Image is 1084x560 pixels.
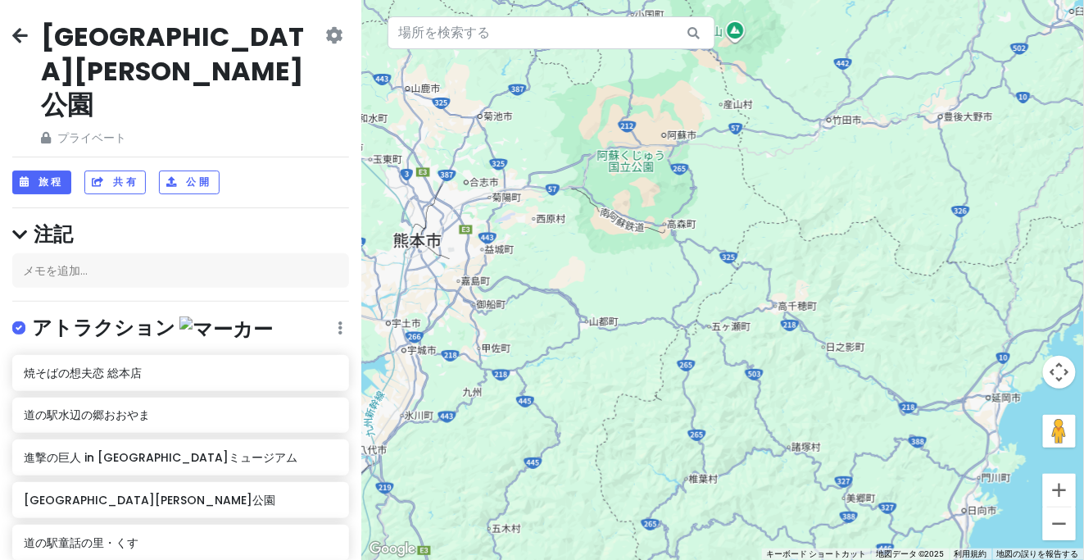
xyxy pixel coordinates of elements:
[32,314,175,341] font: アトラクション
[1043,474,1076,507] button: ズームイン
[41,18,304,123] font: [GEOGRAPHIC_DATA][PERSON_NAME]公園
[24,449,297,466] font: 進撃の巨人 in [GEOGRAPHIC_DATA]ミュージアム
[365,539,420,560] a: Google マップでこの地域を開きます（新しいウィンドウが開きます）
[12,171,71,194] button: 旅程
[766,549,866,560] button: キーボード争奪
[57,130,126,146] font: プライベート
[876,549,945,558] font: 地図データ ©2025
[23,262,88,279] font: メモを追加...
[24,407,150,423] font: 道の駅水辺の郷おおやま
[1043,356,1076,389] button: 地図のカメラ コントロール
[24,492,275,508] font: [GEOGRAPHIC_DATA][PERSON_NAME]公園
[388,16,715,49] input: 場所を検索する
[39,175,64,189] font: 旅程
[24,535,138,551] font: 道の駅童話の里・くす
[159,171,219,194] button: 公開
[24,365,142,381] font: 焼そばの想夫恋 総本店
[1043,415,1076,448] button: 地図上にペグマンを落として、ストリートビューを開きます
[179,316,273,342] img: マーカー
[113,175,138,189] font: 共有
[955,549,987,558] a: 利用規約
[365,539,420,560] img: グーグル
[186,175,211,189] font: 公開
[84,171,146,194] button: 共有
[34,221,73,248] font: 注記
[1043,508,1076,540] button: ズームアウト
[997,549,1079,558] a: 地図の誤りを報告する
